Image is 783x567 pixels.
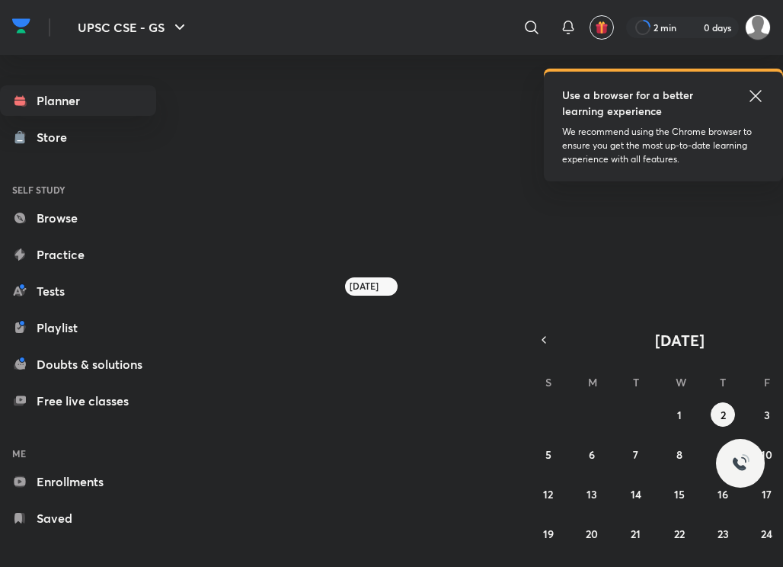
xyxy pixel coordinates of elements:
[717,527,729,541] abbr: October 23, 2025
[586,487,597,501] abbr: October 13, 2025
[624,521,648,546] button: October 21, 2025
[761,447,772,462] abbr: October 10, 2025
[764,375,770,389] abbr: Friday
[711,442,735,466] button: October 9, 2025
[12,14,30,37] img: Company Logo
[655,330,705,351] span: [DATE]
[37,128,76,146] div: Store
[674,487,685,501] abbr: October 15, 2025
[686,20,701,35] img: streak
[69,12,198,43] button: UPSC CSE - GS
[761,527,772,541] abbr: October 24, 2025
[676,375,686,389] abbr: Wednesday
[711,482,735,506] button: October 16, 2025
[590,15,614,40] button: avatar
[631,527,641,541] abbr: October 21, 2025
[633,447,638,462] abbr: October 7, 2025
[667,482,692,506] button: October 15, 2025
[562,87,714,119] h5: Use a browser for a better learning experience
[667,402,692,427] button: October 1, 2025
[631,487,641,501] abbr: October 14, 2025
[536,442,561,466] button: October 5, 2025
[731,454,749,472] img: ttu
[755,442,779,466] button: October 10, 2025
[720,447,726,462] abbr: October 9, 2025
[589,447,595,462] abbr: October 6, 2025
[711,521,735,546] button: October 23, 2025
[545,375,551,389] abbr: Sunday
[586,527,598,541] abbr: October 20, 2025
[677,408,682,422] abbr: October 1, 2025
[720,375,726,389] abbr: Thursday
[633,375,639,389] abbr: Tuesday
[543,487,553,501] abbr: October 12, 2025
[755,402,779,427] button: October 3, 2025
[536,482,561,506] button: October 12, 2025
[580,442,604,466] button: October 6, 2025
[588,375,597,389] abbr: Monday
[12,14,30,41] a: Company Logo
[745,14,771,40] img: dm
[717,487,728,501] abbr: October 16, 2025
[676,447,682,462] abbr: October 8, 2025
[624,482,648,506] button: October 14, 2025
[543,527,554,541] abbr: October 19, 2025
[667,521,692,546] button: October 22, 2025
[580,482,604,506] button: October 13, 2025
[674,527,685,541] abbr: October 22, 2025
[764,408,770,422] abbr: October 3, 2025
[624,442,648,466] button: October 7, 2025
[755,482,779,506] button: October 17, 2025
[667,442,692,466] button: October 8, 2025
[350,280,379,293] h6: [DATE]
[755,521,779,546] button: October 24, 2025
[595,21,609,34] img: avatar
[536,521,561,546] button: October 19, 2025
[580,521,604,546] button: October 20, 2025
[721,408,726,422] abbr: October 2, 2025
[711,402,735,427] button: October 2, 2025
[562,125,765,166] p: We recommend using the Chrome browser to ensure you get the most up-to-date learning experience w...
[545,447,551,462] abbr: October 5, 2025
[762,487,772,501] abbr: October 17, 2025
